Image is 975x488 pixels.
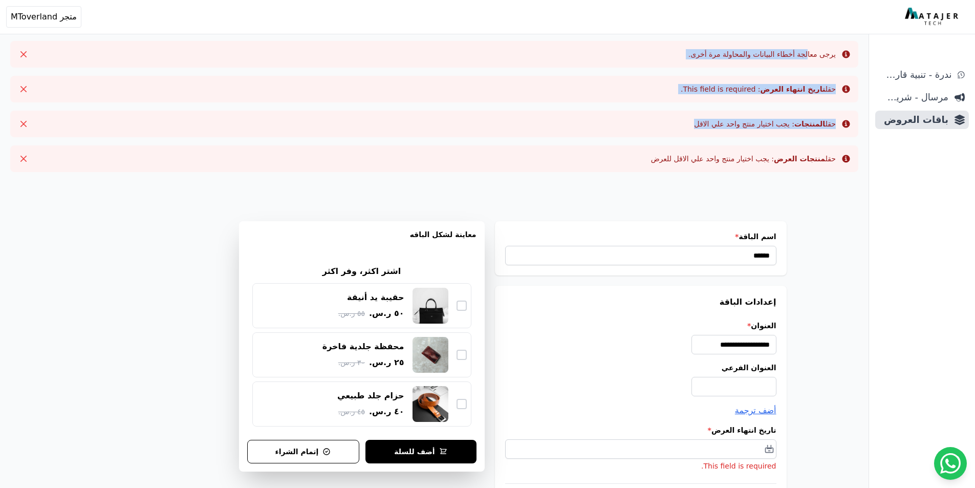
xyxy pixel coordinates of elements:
[905,8,961,26] img: MatajerTech Logo
[413,288,448,324] img: حقيبة يد أنيقة
[11,11,77,23] span: متجر MToverland
[505,296,776,308] h3: إعدادات الباقة
[794,120,826,128] strong: المنتجات
[505,425,776,435] label: تاريخ انتهاء العرض
[347,292,404,303] div: حقيبة يد أنيقة
[413,337,448,373] img: محفظة جلدية فاخرة
[735,406,776,415] span: أضف ترجمة
[505,461,776,471] li: This field is required.
[338,407,365,417] span: ٤٥ ر.س.
[337,390,404,401] div: حزام جلد طبيعي
[247,229,476,252] h3: معاينة لشكل الباقه
[774,155,826,163] strong: منتجات العرض
[15,46,32,62] button: Close
[322,265,401,278] h2: اشتر اكثر، وفر اكثر
[15,116,32,132] button: Close
[688,49,836,59] div: يرجى معالجة أخطاء البيانات والمحاولة مرة أخرى.
[879,68,951,82] span: ندرة - تنبية قارب علي النفاذ
[681,84,836,94] div: حقل : This field is required.
[338,357,365,368] span: ٣٠ ر.س.
[6,6,81,28] button: متجر MToverland
[879,113,948,127] span: باقات العروض
[735,405,776,417] button: أضف ترجمة
[505,363,776,373] label: العنوان الفرعي
[651,154,836,164] div: حقل : يجب اختيار منتج واحد علي الاقل للعرض
[15,81,32,97] button: Close
[694,119,836,129] div: حقل : يجب اختيار منتج واحد علي الاقل
[879,90,948,104] span: مرسال - شريط دعاية
[15,151,32,167] button: Close
[322,341,404,352] div: محفظة جلدية فاخرة
[247,440,359,463] button: إتمام الشراء
[761,85,826,93] strong: تاريخ انتهاء العرض
[369,307,404,320] span: ٥٠ ر.س.
[413,386,448,422] img: حزام جلد طبيعي
[369,356,404,369] span: ٢٥ ر.س.
[338,308,365,319] span: ٥٥ ر.س.
[505,231,776,242] label: اسم الباقة
[369,406,404,418] span: ٤٠ ر.س.
[505,321,776,331] label: العنوان
[365,440,476,463] button: أضف للسلة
